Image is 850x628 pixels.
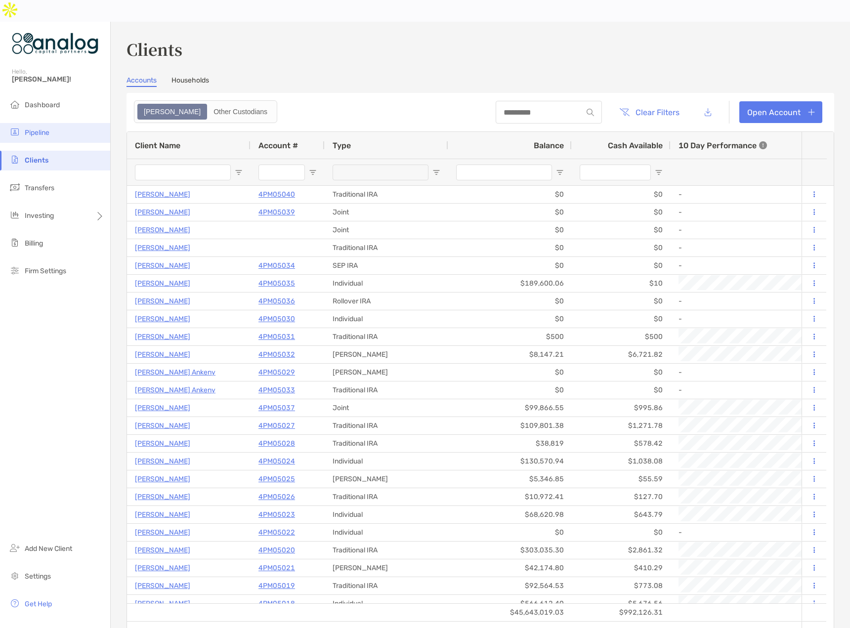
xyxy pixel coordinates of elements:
div: $1,038.08 [572,453,671,470]
img: settings icon [9,570,21,582]
a: 4PM05022 [258,526,295,539]
a: [PERSON_NAME] Ankeny [135,384,215,396]
a: 4PM05032 [258,348,295,361]
p: [PERSON_NAME] [135,437,190,450]
span: Dashboard [25,101,60,109]
div: $68,620.98 [448,506,572,523]
a: [PERSON_NAME] [135,259,190,272]
span: Add New Client [25,544,72,553]
a: [PERSON_NAME] [135,491,190,503]
div: $5,676.56 [572,595,671,612]
div: Traditional IRA [325,488,448,505]
div: Individual [325,595,448,612]
button: Open Filter Menu [309,168,317,176]
div: Individual [325,310,448,328]
div: $0 [448,364,572,381]
div: Traditional IRA [325,542,448,559]
a: [PERSON_NAME] [135,508,190,521]
div: $0 [448,524,572,541]
div: $0 [572,257,671,274]
a: 4PM05027 [258,419,295,432]
a: [PERSON_NAME] [135,580,190,592]
img: firm-settings icon [9,264,21,276]
img: transfers icon [9,181,21,193]
div: $0 [572,524,671,541]
p: [PERSON_NAME] [135,188,190,201]
p: [PERSON_NAME] [135,224,190,236]
div: $303,035.30 [448,542,572,559]
input: Balance Filter Input [456,165,552,180]
a: 4PM05030 [258,313,295,325]
p: 4PM05031 [258,331,295,343]
div: $1,271.78 [572,417,671,434]
a: 4PM05039 [258,206,295,218]
a: 4PM05020 [258,544,295,556]
p: 4PM05018 [258,597,295,610]
div: $99,866.55 [448,399,572,417]
div: Joint [325,221,448,239]
input: Client Name Filter Input [135,165,231,180]
span: Pipeline [25,128,49,137]
div: Individual [325,453,448,470]
p: 4PM05023 [258,508,295,521]
a: [PERSON_NAME] [135,455,190,467]
div: $410.29 [572,559,671,577]
a: [PERSON_NAME] [135,544,190,556]
div: $6,721.82 [572,346,671,363]
span: [PERSON_NAME]! [12,75,104,84]
div: $0 [572,310,671,328]
span: Type [333,141,351,150]
button: Open Filter Menu [556,168,564,176]
div: $578.42 [572,435,671,452]
div: $109,801.38 [448,417,572,434]
div: $992,126.31 [572,604,671,621]
p: [PERSON_NAME] [135,419,190,432]
p: [PERSON_NAME] [135,206,190,218]
div: $127.70 [572,488,671,505]
a: [PERSON_NAME] [135,526,190,539]
img: investing icon [9,209,21,221]
p: [PERSON_NAME] [135,402,190,414]
div: $130,570.94 [448,453,572,470]
div: $0 [448,239,572,256]
a: Households [171,76,209,87]
p: [PERSON_NAME] [135,331,190,343]
div: $773.08 [572,577,671,594]
img: dashboard icon [9,98,21,110]
a: [PERSON_NAME] [135,473,190,485]
div: $0 [572,364,671,381]
div: $10,972.41 [448,488,572,505]
span: Balance [534,141,564,150]
p: [PERSON_NAME] [135,313,190,325]
div: SEP IRA [325,257,448,274]
button: Open Filter Menu [655,168,663,176]
p: [PERSON_NAME] [135,348,190,361]
a: [PERSON_NAME] [135,242,190,254]
a: 4PM05029 [258,366,295,378]
p: 4PM05021 [258,562,295,574]
img: Zoe Logo [12,26,98,61]
a: 4PM05033 [258,384,295,396]
a: [PERSON_NAME] [135,277,190,290]
div: [PERSON_NAME] [325,346,448,363]
div: Traditional IRA [325,381,448,399]
div: Traditional IRA [325,328,448,345]
a: 4PM05025 [258,473,295,485]
span: Clients [25,156,48,165]
span: Cash Available [608,141,663,150]
a: 4PM05037 [258,402,295,414]
p: 4PM05036 [258,295,295,307]
div: $0 [448,257,572,274]
button: Open Filter Menu [235,168,243,176]
div: $995.86 [572,399,671,417]
img: billing icon [9,237,21,249]
span: Transfers [25,184,54,192]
